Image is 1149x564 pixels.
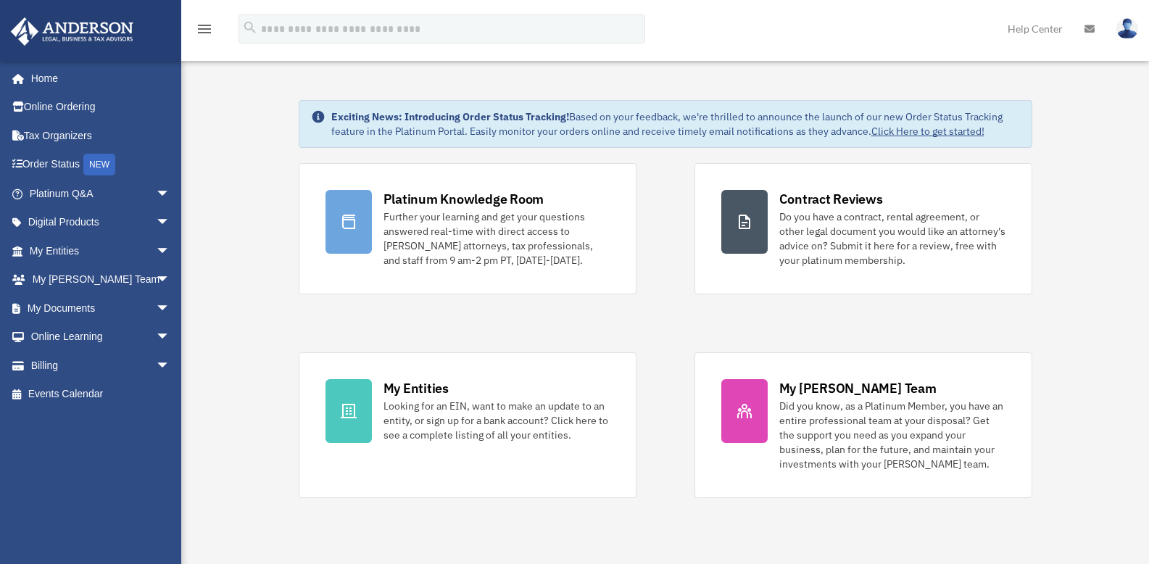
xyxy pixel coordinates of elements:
a: menu [196,25,213,38]
a: Home [10,64,185,93]
a: Contract Reviews Do you have a contract, rental agreement, or other legal document you would like... [694,163,1032,294]
a: My Entities Looking for an EIN, want to make an update to an entity, or sign up for a bank accoun... [299,352,636,498]
span: arrow_drop_down [156,294,185,323]
div: Based on your feedback, we're thrilled to announce the launch of our new Order Status Tracking fe... [331,109,1020,138]
a: My [PERSON_NAME] Team Did you know, as a Platinum Member, you have an entire professional team at... [694,352,1032,498]
a: Tax Organizers [10,121,192,150]
a: Online Learningarrow_drop_down [10,323,192,352]
i: search [242,20,258,36]
span: arrow_drop_down [156,265,185,295]
a: Online Ordering [10,93,192,122]
div: Looking for an EIN, want to make an update to an entity, or sign up for a bank account? Click her... [383,399,610,442]
img: Anderson Advisors Platinum Portal [7,17,138,46]
div: Further your learning and get your questions answered real-time with direct access to [PERSON_NAM... [383,210,610,268]
a: Digital Productsarrow_drop_down [10,208,192,237]
a: Events Calendar [10,380,192,409]
div: Do you have a contract, rental agreement, or other legal document you would like an attorney's ad... [779,210,1005,268]
a: Platinum Knowledge Room Further your learning and get your questions answered real-time with dire... [299,163,636,294]
a: My Documentsarrow_drop_down [10,294,192,323]
span: arrow_drop_down [156,351,185,381]
a: Platinum Q&Aarrow_drop_down [10,179,192,208]
div: My Entities [383,379,449,397]
div: Contract Reviews [779,190,883,208]
span: arrow_drop_down [156,236,185,266]
div: Platinum Knowledge Room [383,190,544,208]
span: arrow_drop_down [156,208,185,238]
a: Click Here to get started! [871,125,984,138]
div: Did you know, as a Platinum Member, you have an entire professional team at your disposal? Get th... [779,399,1005,471]
a: Order StatusNEW [10,150,192,180]
img: User Pic [1116,18,1138,39]
i: menu [196,20,213,38]
a: My Entitiesarrow_drop_down [10,236,192,265]
a: Billingarrow_drop_down [10,351,192,380]
div: My [PERSON_NAME] Team [779,379,937,397]
span: arrow_drop_down [156,179,185,209]
span: arrow_drop_down [156,323,185,352]
a: My [PERSON_NAME] Teamarrow_drop_down [10,265,192,294]
strong: Exciting News: Introducing Order Status Tracking! [331,110,569,123]
div: NEW [83,154,115,175]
